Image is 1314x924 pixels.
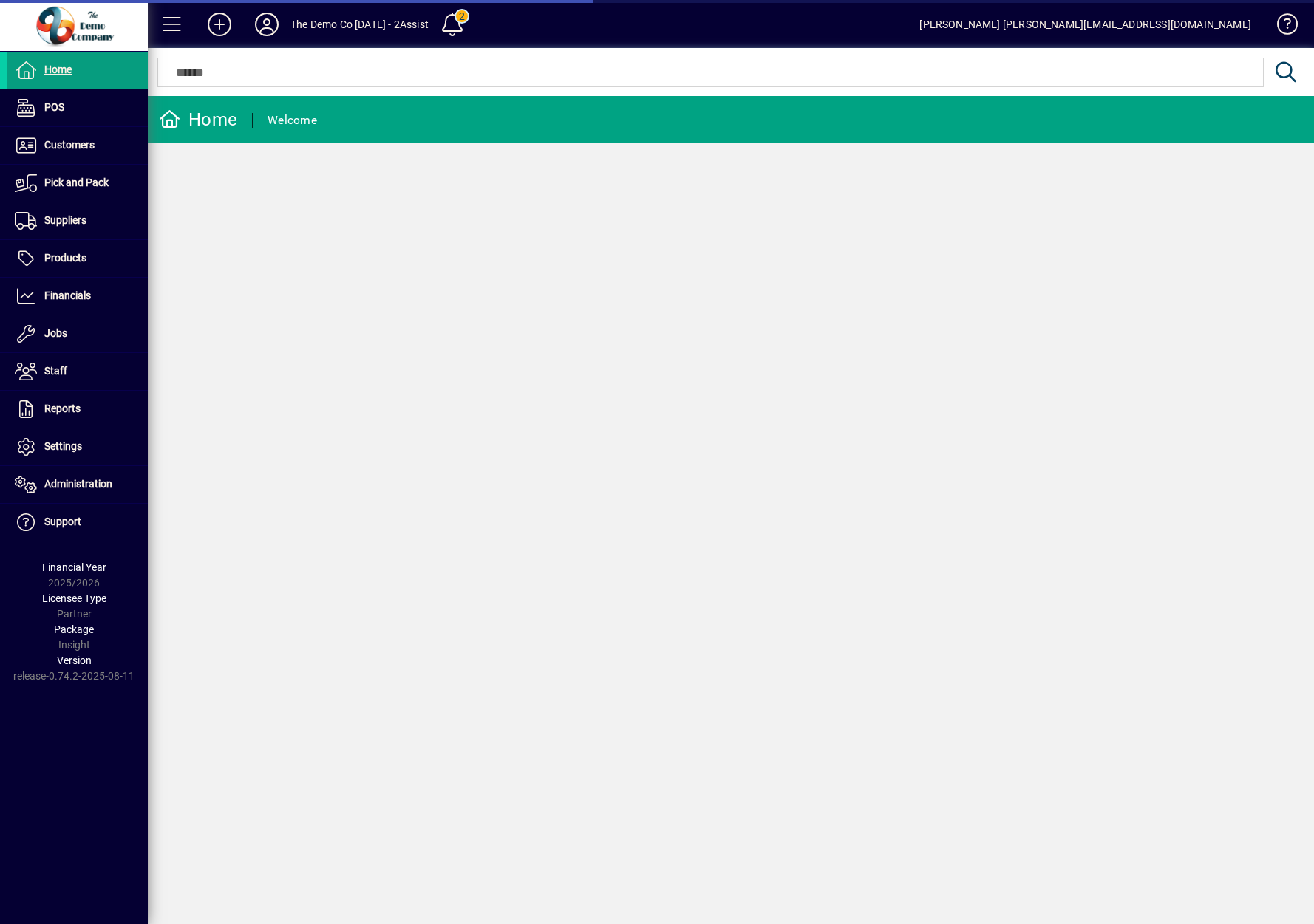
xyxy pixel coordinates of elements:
[57,654,92,666] span: Version
[7,165,148,202] a: Pick and Pack
[44,365,67,377] span: Staff
[44,290,91,301] span: Financials
[44,139,95,151] span: Customers
[44,214,86,226] span: Suppliers
[7,504,148,541] a: Support
[7,353,148,390] a: Staff
[159,108,237,131] div: Home
[42,592,106,604] span: Licensee Type
[290,13,429,36] div: The Demo Co [DATE] - 2Assist
[919,13,1251,36] div: [PERSON_NAME] [PERSON_NAME][EMAIL_ADDRESS][DOMAIN_NAME]
[7,278,148,315] a: Financials
[44,403,81,414] span: Reports
[44,327,67,339] span: Jobs
[7,127,148,164] a: Customers
[7,240,148,277] a: Products
[44,478,112,490] span: Administration
[42,561,106,573] span: Financial Year
[196,11,243,38] button: Add
[7,89,148,126] a: POS
[44,64,72,75] span: Home
[7,466,148,503] a: Administration
[243,11,290,38] button: Profile
[7,315,148,352] a: Jobs
[54,623,94,635] span: Package
[44,177,109,188] span: Pick and Pack
[44,101,64,113] span: POS
[7,391,148,428] a: Reports
[1266,3,1296,51] a: Knowledge Base
[268,109,317,132] div: Welcome
[7,428,148,465] a: Settings
[7,202,148,239] a: Suppliers
[44,252,86,264] span: Products
[44,440,82,452] span: Settings
[44,516,81,527] span: Support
